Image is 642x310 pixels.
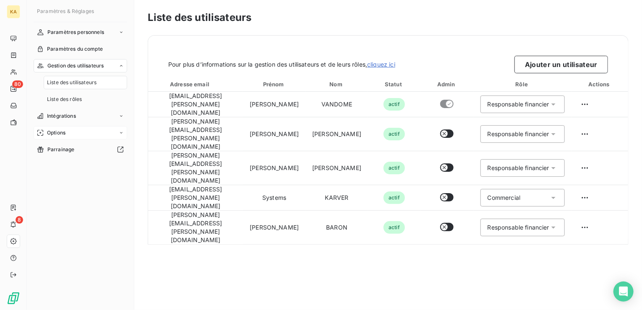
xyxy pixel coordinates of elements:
[307,80,366,88] div: Nom
[368,77,420,92] th: Toggle SortBy
[148,77,243,92] th: Toggle SortBy
[47,28,104,36] span: Paramètres personnels
[34,42,127,56] a: Paramètres du compte
[7,292,20,305] img: Logo LeanPay
[37,8,94,14] span: Paramètres & Réglages
[384,128,405,140] span: actif
[148,185,243,211] td: [EMAIL_ADDRESS][PERSON_NAME][DOMAIN_NAME]
[16,216,23,224] span: 8
[148,117,243,151] td: [PERSON_NAME][EMAIL_ADDRESS][PERSON_NAME][DOMAIN_NAME]
[514,56,608,73] button: Ajouter un utilisateur
[488,164,549,172] div: Responsable financier
[44,93,127,106] a: Liste des rôles
[47,79,97,86] span: Liste des utilisateurs
[573,80,626,88] div: Actions
[47,112,76,120] span: Intégrations
[47,45,103,53] span: Paramètres du compte
[305,92,368,117] td: VANDOME
[305,185,368,211] td: KARVER
[168,60,395,69] span: Pour plus d’informations sur la gestion des utilisateurs et de leurs rôles,
[367,61,395,68] a: cliquez ici
[47,62,104,70] span: Gestion des utilisateurs
[384,221,405,234] span: actif
[613,282,634,302] div: Open Intercom Messenger
[148,92,243,117] td: [EMAIL_ADDRESS][PERSON_NAME][DOMAIN_NAME]
[44,76,127,89] a: Liste des utilisateurs
[243,211,305,245] td: [PERSON_NAME]
[47,129,65,137] span: Options
[422,80,472,88] div: Admin
[488,223,549,232] div: Responsable financier
[384,162,405,174] span: actif
[7,5,20,18] div: KA
[305,211,368,245] td: BARON
[475,80,570,88] div: Rôle
[305,151,368,185] td: [PERSON_NAME]
[47,146,75,153] span: Parrainage
[47,96,82,103] span: Liste des rôles
[370,80,419,88] div: Statut
[12,80,23,88] span: 80
[488,130,549,138] div: Responsable financier
[305,117,368,151] td: [PERSON_NAME]
[243,92,305,117] td: [PERSON_NAME]
[488,194,521,202] div: Commercial
[243,185,305,211] td: Systems
[148,211,243,245] td: [PERSON_NAME][EMAIL_ADDRESS][PERSON_NAME][DOMAIN_NAME]
[384,98,405,111] span: actif
[150,80,241,88] div: Adresse email
[384,191,405,204] span: actif
[148,10,629,25] h3: Liste des utilisateurs
[243,117,305,151] td: [PERSON_NAME]
[148,151,243,185] td: [PERSON_NAME][EMAIL_ADDRESS][PERSON_NAME][DOMAIN_NAME]
[245,80,304,88] div: Prénom
[243,151,305,185] td: [PERSON_NAME]
[488,100,549,108] div: Responsable financier
[305,77,368,92] th: Toggle SortBy
[34,143,127,156] a: Parrainage
[243,77,305,92] th: Toggle SortBy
